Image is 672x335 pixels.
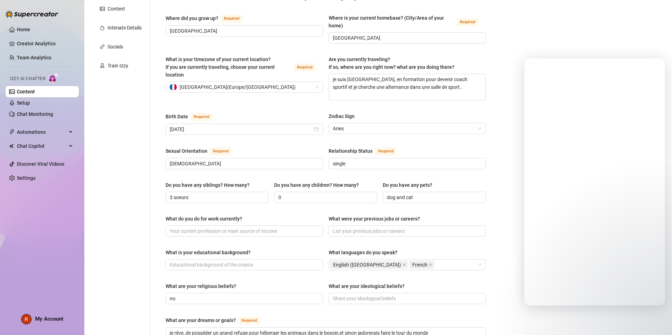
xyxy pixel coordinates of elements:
input: What were your previous jobs or careers? [333,227,480,235]
span: My Account [35,316,63,322]
span: Required [239,317,260,324]
label: What do you do for work currently? [166,215,247,223]
span: Required [191,113,212,121]
div: What are your ideological beliefs? [329,282,405,290]
span: French [412,261,427,269]
input: What do you do for work currently? [170,227,317,235]
label: Sexual Orientation [166,147,239,155]
div: What are your religious beliefs? [166,282,236,290]
span: link [100,44,105,49]
label: Relationship Status [329,147,404,155]
input: What is your educational background? [170,261,317,269]
input: What are your religious beliefs? [170,295,317,302]
span: What is your timezone of your current location? If you are currently traveling, choose your curre... [166,57,275,78]
span: close [402,263,406,267]
div: Do you have any siblings? How many? [166,181,250,189]
span: [GEOGRAPHIC_DATA] ( Europe/[GEOGRAPHIC_DATA] ) [180,82,296,92]
a: Discover Viral Videos [17,161,64,167]
div: Sexual Orientation [166,147,207,155]
label: What are your religious beliefs? [166,282,241,290]
label: What is your educational background? [166,249,256,256]
label: Where is your current homebase? (City/Area of your home) [329,14,486,29]
input: Where is your current homebase? (City/Area of your home) [333,34,480,42]
div: Train Izzy [108,62,128,70]
span: thunderbolt [9,129,15,135]
iframe: Intercom live chat [648,311,665,328]
img: Chat Copilot [9,144,14,149]
span: fire [100,25,105,30]
label: What are your ideological beliefs? [329,282,409,290]
iframe: Intercom live chat [524,58,665,306]
label: Birth Date [166,112,220,121]
img: fr [170,84,177,91]
textarea: je suis [GEOGRAPHIC_DATA], en formation pour devenir coach sportif et je cherche une alternance d... [329,74,486,100]
label: Where did you grow up? [166,14,250,22]
div: Do you have any pets? [383,181,432,189]
input: Do you have any pets? [387,193,480,201]
a: Content [17,89,35,94]
label: Do you have any pets? [383,181,437,189]
span: Chat Copilot [17,140,67,152]
span: Required [210,147,231,155]
span: Aries [333,123,482,134]
div: Where did you grow up? [166,14,218,22]
div: Do you have any children? How many? [274,181,359,189]
div: Where is your current homebase? (City/Area of your home) [329,14,454,29]
div: What languages do you speak? [329,249,398,256]
div: Relationship Status [329,147,373,155]
label: What were your previous jobs or careers? [329,215,425,223]
span: experiment [100,63,105,68]
div: Intimate Details [108,24,142,32]
a: Setup [17,100,30,106]
div: Zodiac Sign [329,112,355,120]
div: What do you do for work currently? [166,215,242,223]
input: Birth Date [170,125,312,133]
span: English ([GEOGRAPHIC_DATA]) [333,261,401,269]
img: ACg8ocKq5zOTtnwjnoil3S4nZVQY-mXbbQgoo1yICVq1hgkZuc7JsA=s96-c [21,314,31,324]
label: What languages do you speak? [329,249,402,256]
img: AI Chatter [48,73,59,83]
span: close [429,263,432,267]
div: What are your dreams or goals? [166,316,236,324]
input: What languages do you speak? [435,261,437,269]
span: Are you currently traveling? If so, where are you right now? what are you doing there? [329,57,454,70]
input: Where did you grow up? [170,27,317,35]
input: Relationship Status [333,160,480,167]
span: Required [375,147,396,155]
label: What are your dreams or goals? [166,316,267,324]
input: Do you have any children? How many? [278,193,371,201]
div: What were your previous jobs or careers? [329,215,420,223]
a: Team Analytics [17,55,51,60]
span: French [409,261,434,269]
span: English (US) [330,261,408,269]
div: Content [108,5,125,13]
span: Required [294,64,315,71]
span: picture [100,6,105,11]
label: Do you have any siblings? How many? [166,181,254,189]
img: logo-BBDzfeDw.svg [6,11,58,18]
span: Required [457,18,478,26]
label: Do you have any children? How many? [274,181,364,189]
a: Chat Monitoring [17,111,53,117]
a: Home [17,27,30,32]
input: Do you have any siblings? How many? [170,193,263,201]
input: What are your ideological beliefs? [333,295,480,302]
div: Birth Date [166,113,188,120]
a: Settings [17,175,35,181]
a: Creator Analytics [17,38,73,49]
div: Socials [108,43,123,51]
span: Izzy AI Chatter [10,75,45,82]
span: Required [221,15,242,22]
div: What is your educational background? [166,249,251,256]
input: Sexual Orientation [170,160,317,167]
label: Zodiac Sign [329,112,360,120]
span: Automations [17,126,67,138]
